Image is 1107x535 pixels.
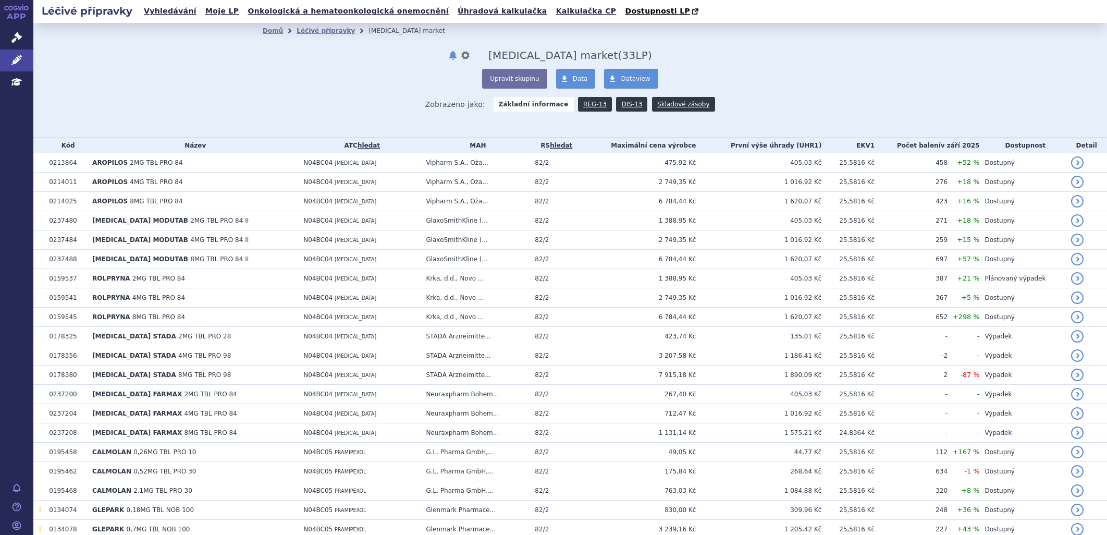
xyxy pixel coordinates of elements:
[821,250,875,269] td: 25,5816 Kč
[941,142,980,149] span: v září 2025
[875,230,948,250] td: 259
[696,404,821,423] td: 1 016,92 Kč
[1071,311,1084,323] a: detail
[33,4,141,18] h2: Léčivé přípravky
[696,308,821,327] td: 1 620,07 Kč
[44,288,87,308] td: 0159541
[421,385,530,404] td: Neuraxpharm Bohem...
[335,199,376,204] span: [MEDICAL_DATA]
[578,308,696,327] td: 6 784,44 Kč
[303,352,333,359] span: N04BC04
[535,371,549,379] span: 82/2
[303,217,333,224] span: N04BC04
[92,333,176,340] span: [MEDICAL_DATA] STADA
[335,160,376,166] span: [MEDICAL_DATA]
[957,178,979,186] span: +18 %
[92,159,128,166] span: AROPILOS
[460,49,471,62] button: nastavení
[1071,195,1084,208] a: detail
[821,501,875,520] td: 25,5816 Kč
[875,308,948,327] td: 652
[178,371,231,379] span: 8MG TBL PRO 98
[875,366,948,385] td: 2
[979,462,1066,481] td: Dostupný
[696,346,821,366] td: 1 186,41 Kč
[335,353,376,359] span: [MEDICAL_DATA]
[421,462,530,481] td: G.L. Pharma GmbH,...
[979,346,1066,366] td: Výpadek
[979,138,1066,153] th: Dostupnost
[622,4,704,19] a: Dostupnosti LP
[696,327,821,346] td: 135,01 Kč
[87,138,298,153] th: Název
[421,481,530,501] td: G.L. Pharma GmbH,...
[696,385,821,404] td: 405,03 Kč
[979,404,1066,423] td: Výpadek
[92,236,188,244] span: [MEDICAL_DATA] MODUTAB
[1071,272,1084,285] a: detail
[821,153,875,173] td: 25,5816 Kč
[979,173,1066,192] td: Dostupný
[133,448,196,456] span: 0,26MG TBL PRO 10
[696,288,821,308] td: 1 016,92 Kč
[184,410,237,417] span: 4MG TBL PRO 84
[44,138,87,153] th: Kód
[1071,176,1084,188] a: detail
[303,448,333,456] span: N04BC05
[303,313,333,321] span: N04BC04
[578,501,696,520] td: 830,00 Kč
[303,275,333,282] span: N04BC04
[652,97,715,112] a: Skladové zásoby
[957,159,979,166] span: +52 %
[696,443,821,462] td: 44,77 Kč
[948,385,979,404] td: -
[92,391,182,398] span: [MEDICAL_DATA] FARMAX
[618,49,652,62] span: ( LP)
[303,410,333,417] span: N04BC04
[573,75,588,82] span: Data
[578,443,696,462] td: 49,05 Kč
[578,462,696,481] td: 175,84 Kč
[979,211,1066,230] td: Dostupný
[132,275,185,282] span: 2MG TBL PRO 84
[421,250,530,269] td: GlaxoSmithKline (...
[1071,349,1084,362] a: detail
[875,404,948,423] td: -
[957,216,979,224] span: +18 %
[578,230,696,250] td: 2 749,35 Kč
[335,469,366,475] span: PRAMIPEXOL
[92,256,188,263] span: [MEDICAL_DATA] MODUTAB
[92,487,131,494] span: CALMOLAN
[957,274,979,282] span: +21 %
[1071,156,1084,169] a: detail
[421,404,530,423] td: Neuraxpharm Bohem...
[979,230,1066,250] td: Dostupný
[979,308,1066,327] td: Dostupný
[578,366,696,385] td: 7 915,18 Kč
[335,179,376,185] span: [MEDICAL_DATA]
[44,366,87,385] td: 0178380
[1071,407,1084,420] a: detail
[821,385,875,404] td: 25,5816 Kč
[335,392,376,397] span: [MEDICAL_DATA]
[178,352,231,359] span: 4MG TBL PRO 98
[1071,253,1084,265] a: detail
[821,443,875,462] td: 25,5816 Kč
[821,346,875,366] td: 25,5816 Kč
[696,153,821,173] td: 405,03 Kč
[44,153,87,173] td: 0213864
[335,334,376,339] span: [MEDICAL_DATA]
[979,269,1066,288] td: Plánovaný výpadek
[1071,427,1084,439] a: detail
[303,468,333,475] span: N04BC05
[133,468,196,475] span: 0,52MG TBL PRO 30
[335,295,376,301] span: [MEDICAL_DATA]
[44,385,87,404] td: 0237200
[696,230,821,250] td: 1 016,92 Kč
[875,288,948,308] td: 367
[530,138,578,153] th: RS
[44,327,87,346] td: 0178325
[875,501,948,520] td: 248
[184,391,237,398] span: 2MG TBL PRO 84
[190,236,249,244] span: 4MG TBL PRO 84 II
